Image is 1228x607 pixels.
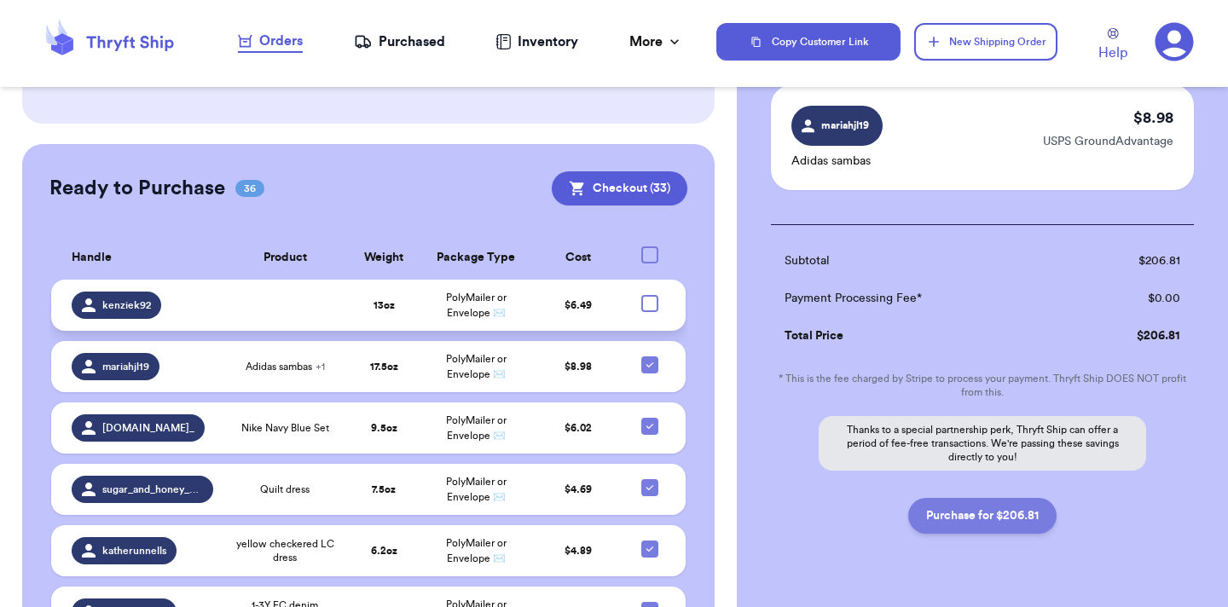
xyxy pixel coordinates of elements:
td: $ 0.00 [1067,280,1194,317]
span: PolyMailer or Envelope ✉️ [446,415,507,441]
span: yellow checkered LC dress [234,537,337,564]
button: New Shipping Order [914,23,1057,61]
span: PolyMailer or Envelope ✉️ [446,477,507,502]
strong: 13 oz [374,300,395,310]
strong: 9.5 oz [371,423,397,433]
p: USPS GroundAdvantage [1043,133,1173,150]
span: Nike Navy Blue Set [241,421,329,435]
th: Package Type [420,236,531,280]
button: Copy Customer Link [716,23,901,61]
p: Thanks to a special partnership perk, Thryft Ship can offer a period of fee-free transactions. We... [819,416,1146,471]
p: * This is the fee charged by Stripe to process your payment. Thryft Ship DOES NOT profit from this. [771,372,1194,399]
strong: 6.2 oz [371,546,397,556]
span: katherunnells [102,544,166,558]
td: Subtotal [771,242,1067,280]
span: PolyMailer or Envelope ✉️ [446,538,507,564]
td: Payment Processing Fee* [771,280,1067,317]
span: $ 4.69 [565,484,592,494]
th: Weight [347,236,421,280]
p: $ 8.98 [1133,106,1173,130]
button: Checkout (33) [552,171,687,205]
span: sugar_and_honey_boutique [102,483,203,496]
td: $ 206.81 [1067,242,1194,280]
td: Total Price [771,317,1067,355]
span: 36 [235,180,264,197]
strong: 7.5 oz [372,484,396,494]
th: Product [223,236,347,280]
a: Help [1098,28,1127,63]
span: $ 6.02 [565,423,592,433]
button: Purchase for $206.81 [908,498,1057,534]
div: More [629,32,683,52]
span: $ 6.49 [565,300,592,310]
th: Cost [531,236,623,280]
span: $ 4.89 [565,546,592,556]
a: Inventory [495,32,578,52]
span: kenziek92 [102,298,151,312]
span: + 1 [316,361,325,372]
span: mariahjl19 [819,118,872,133]
a: Orders [238,31,303,53]
span: [DOMAIN_NAME]_ [102,421,194,435]
span: Help [1098,43,1127,63]
h2: Ready to Purchase [49,175,225,202]
span: Adidas sambas [246,360,325,373]
td: $ 206.81 [1067,317,1194,355]
span: $ 8.98 [565,361,592,372]
p: Adidas sambas [791,153,883,170]
strong: 17.5 oz [370,361,398,372]
span: PolyMailer or Envelope ✉️ [446,292,507,318]
span: mariahjl19 [102,360,149,373]
a: Purchased [354,32,445,52]
span: PolyMailer or Envelope ✉️ [446,354,507,379]
div: Orders [238,31,303,51]
span: Handle [72,249,112,267]
span: Quilt dress [260,483,310,496]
